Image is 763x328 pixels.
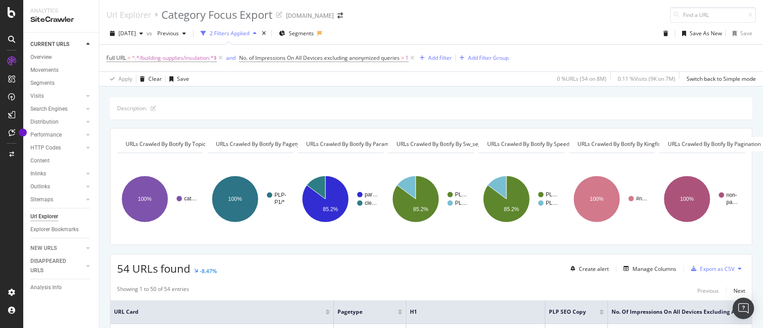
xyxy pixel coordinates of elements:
div: Distribution [30,117,59,127]
a: Content [30,156,93,166]
a: Sitemaps [30,195,84,204]
a: NEW URLS [30,244,84,253]
div: times [260,29,268,38]
a: Distribution [30,117,84,127]
div: Save As New [690,29,722,37]
text: 100% [138,196,152,202]
button: Clear [136,72,162,86]
div: Visits [30,91,44,101]
button: Next [733,285,745,296]
svg: A chart. [388,160,472,238]
svg: A chart. [298,160,382,238]
div: Manage Columns [632,265,676,273]
div: Analytics [30,7,92,15]
span: URLs Crawled By Botify By pagination [668,140,761,148]
button: 2 Filters Applied [197,26,260,41]
div: Description: [117,104,147,112]
div: Analysis Info [30,283,62,292]
button: Save As New [679,26,722,41]
div: Search Engines [30,104,67,114]
div: 2 Filters Applied [210,29,249,37]
a: Visits [30,91,84,101]
text: 100% [228,196,242,202]
button: Previous [697,285,719,296]
button: Add Filter [416,53,452,63]
button: Save [729,26,752,41]
span: URLs Crawled By Botify By kingfisher [578,140,669,148]
svg: A chart. [569,160,653,238]
span: URLs Crawled By Botify By topic [126,140,206,148]
text: PLP- [274,192,287,198]
div: Category Focus Export [161,7,273,22]
div: Apply [118,75,132,83]
div: Add Filter [428,54,452,62]
h4: URLs Crawled By Botify By speedworkers_cache_behaviors [485,137,647,151]
span: Full URL [106,54,126,62]
div: Create alert [579,265,609,273]
button: [DATE] [106,26,147,41]
div: Content [30,156,50,166]
span: H1 [410,308,528,316]
button: Manage Columns [620,263,676,274]
button: Previous [154,26,190,41]
a: Segments [30,79,93,88]
a: Search Engines [30,104,84,114]
text: 85.2% [504,206,519,212]
div: Save [740,29,752,37]
svg: A chart. [117,160,202,238]
h4: URLs Crawled By Botify By sw_segment [395,137,508,151]
span: URLs Crawled By Botify By parameters [306,140,402,148]
div: arrow-right-arrow-left [337,12,343,19]
text: PL… [455,191,467,198]
button: Segments [275,26,317,41]
button: Create alert [567,262,609,276]
text: cle… [365,200,377,206]
text: pa… [726,199,738,205]
div: Open Intercom Messenger [733,298,754,319]
h4: URLs Crawled By Botify By parameters [304,137,416,151]
a: Outlinks [30,182,84,191]
h4: URLs Crawled By Botify By topic [124,137,219,151]
div: CURRENT URLS [30,40,69,49]
div: DISAPPEARED URLS [30,257,76,275]
text: 85.2% [413,206,429,212]
text: PL… [546,200,558,206]
div: Segments [30,79,55,88]
span: = [127,54,131,62]
div: Next [733,287,745,295]
button: Switch back to Simple mode [683,72,756,86]
div: Sitemaps [30,195,53,204]
div: A chart. [659,160,744,238]
button: and [226,54,236,62]
span: vs [147,29,154,37]
text: 85.2% [323,206,338,212]
span: Previous [154,29,179,37]
div: Save [177,75,189,83]
div: Showing 1 to 50 of 54 entries [117,285,189,296]
div: Outlinks [30,182,50,191]
span: pagetype [337,308,384,316]
svg: A chart. [479,160,563,238]
a: Overview [30,53,93,62]
div: Overview [30,53,52,62]
div: Switch back to Simple mode [687,75,756,83]
text: cat… [184,195,197,202]
span: 54 URLs found [117,261,190,276]
a: Explorer Bookmarks [30,225,93,234]
button: Add Filter Group [456,53,509,63]
text: #n… [636,195,647,202]
text: 100% [680,196,694,202]
svg: A chart. [207,160,292,238]
a: Movements [30,66,93,75]
div: [DOMAIN_NAME] [286,11,334,20]
span: Segments [289,29,314,37]
div: 0.11 % Visits ( 9K on 7M ) [618,75,675,83]
span: URLs Crawled By Botify By speedworkers_cache_behaviors [487,140,633,148]
div: Url Explorer [30,212,58,221]
span: URLs Crawled By Botify By pagetype [216,140,306,148]
div: Previous [697,287,719,295]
